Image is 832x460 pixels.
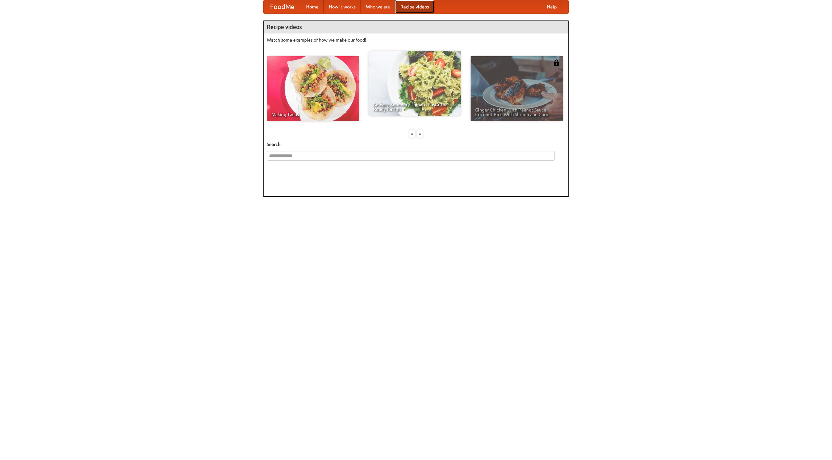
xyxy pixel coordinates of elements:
span: An Easy, Summery Tomato Pasta That's Ready for Fall [373,102,456,112]
a: How it works [324,0,361,13]
a: Making Tacos [267,56,359,121]
h4: Recipe videos [264,20,568,33]
a: Who we are [361,0,395,13]
a: An Easy, Summery Tomato Pasta That's Ready for Fall [369,51,461,116]
a: Recipe videos [395,0,434,13]
div: « [409,130,415,138]
span: Making Tacos [271,112,355,117]
a: FoodMe [264,0,301,13]
img: 483408.png [553,59,560,66]
p: Watch some examples of how we make our food! [267,37,565,43]
h5: Search [267,141,565,148]
a: Home [301,0,324,13]
a: Help [542,0,562,13]
div: » [417,130,423,138]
